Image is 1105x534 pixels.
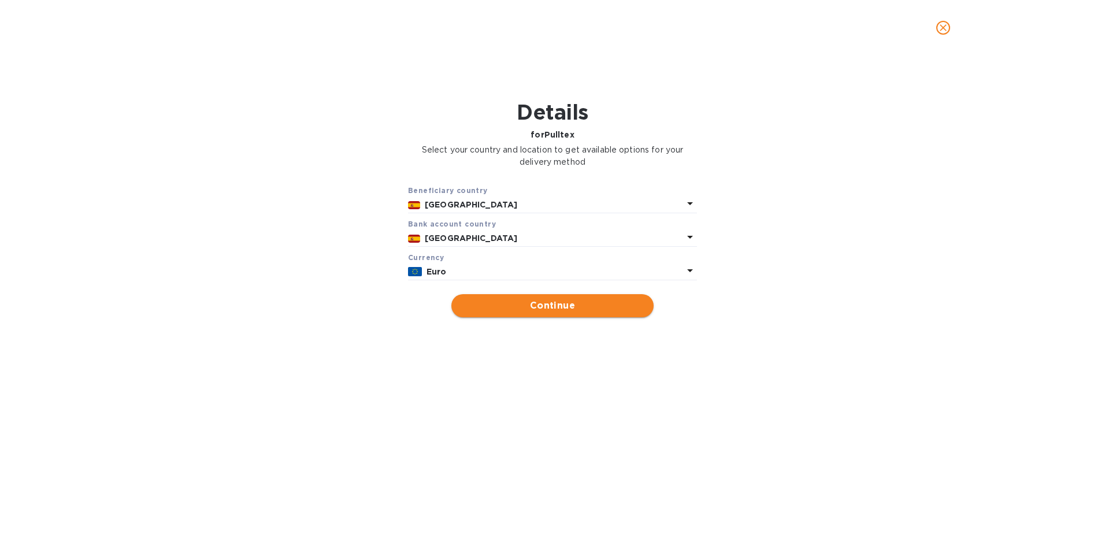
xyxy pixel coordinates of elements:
img: ES [408,235,420,243]
button: Continue [451,294,654,317]
b: [GEOGRAPHIC_DATA] [425,233,517,243]
span: Continue [461,299,644,313]
b: [GEOGRAPHIC_DATA] [425,200,517,209]
h1: Details [408,100,697,124]
p: Select your country and location to get available options for your delivery method [408,144,697,168]
b: for Pulltex [531,130,574,139]
b: Beneficiary country [408,186,488,195]
b: Bank account cоuntry [408,220,496,228]
b: Euro [427,267,447,276]
img: ES [408,201,420,209]
button: close [929,14,957,42]
b: Currency [408,253,444,262]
